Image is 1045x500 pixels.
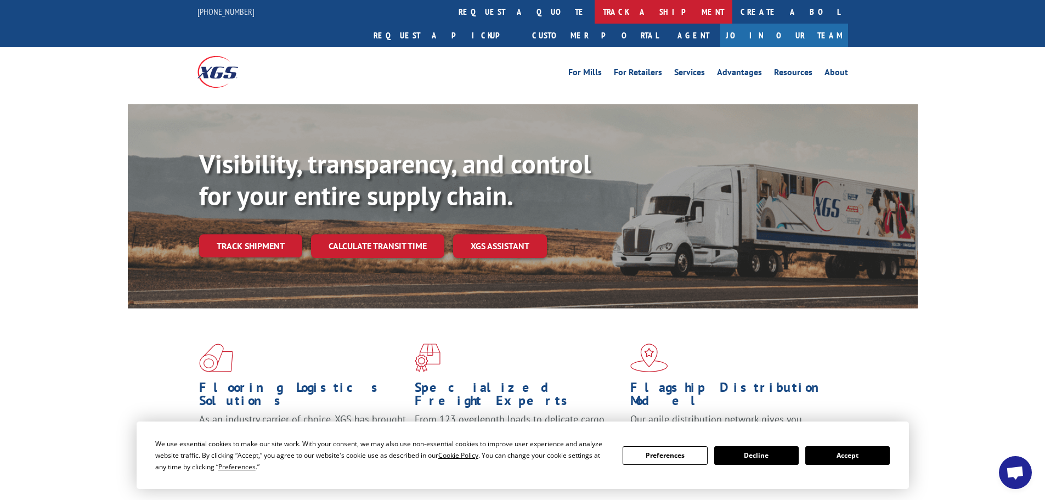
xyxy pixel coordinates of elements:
[199,381,406,413] h1: Flooring Logistics Solutions
[805,446,890,465] button: Accept
[415,344,440,372] img: xgs-icon-focused-on-flooring-red
[199,147,591,212] b: Visibility, transparency, and control for your entire supply chain.
[630,344,668,372] img: xgs-icon-flagship-distribution-model-red
[218,462,256,471] span: Preferences
[199,413,406,452] span: As an industry carrier of choice, XGS has brought innovation and dedication to flooring logistics...
[438,451,478,460] span: Cookie Policy
[614,68,662,80] a: For Retailers
[666,24,720,47] a: Agent
[623,446,707,465] button: Preferences
[199,344,233,372] img: xgs-icon-total-supply-chain-intelligence-red
[415,381,622,413] h1: Specialized Freight Experts
[155,438,609,473] div: We use essential cookies to make our site work. With your consent, we may also use non-essential ...
[311,234,444,258] a: Calculate transit time
[999,456,1032,489] a: Open chat
[674,68,705,80] a: Services
[717,68,762,80] a: Advantages
[365,24,524,47] a: Request a pickup
[714,446,799,465] button: Decline
[774,68,812,80] a: Resources
[199,234,302,257] a: Track shipment
[415,413,622,462] p: From 123 overlength loads to delicate cargo, our experienced staff knows the best way to move you...
[524,24,666,47] a: Customer Portal
[137,422,909,489] div: Cookie Consent Prompt
[197,6,255,17] a: [PHONE_NUMBER]
[453,234,547,258] a: XGS ASSISTANT
[568,68,602,80] a: For Mills
[630,413,832,439] span: Our agile distribution network gives you nationwide inventory management on demand.
[720,24,848,47] a: Join Our Team
[824,68,848,80] a: About
[630,381,838,413] h1: Flagship Distribution Model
